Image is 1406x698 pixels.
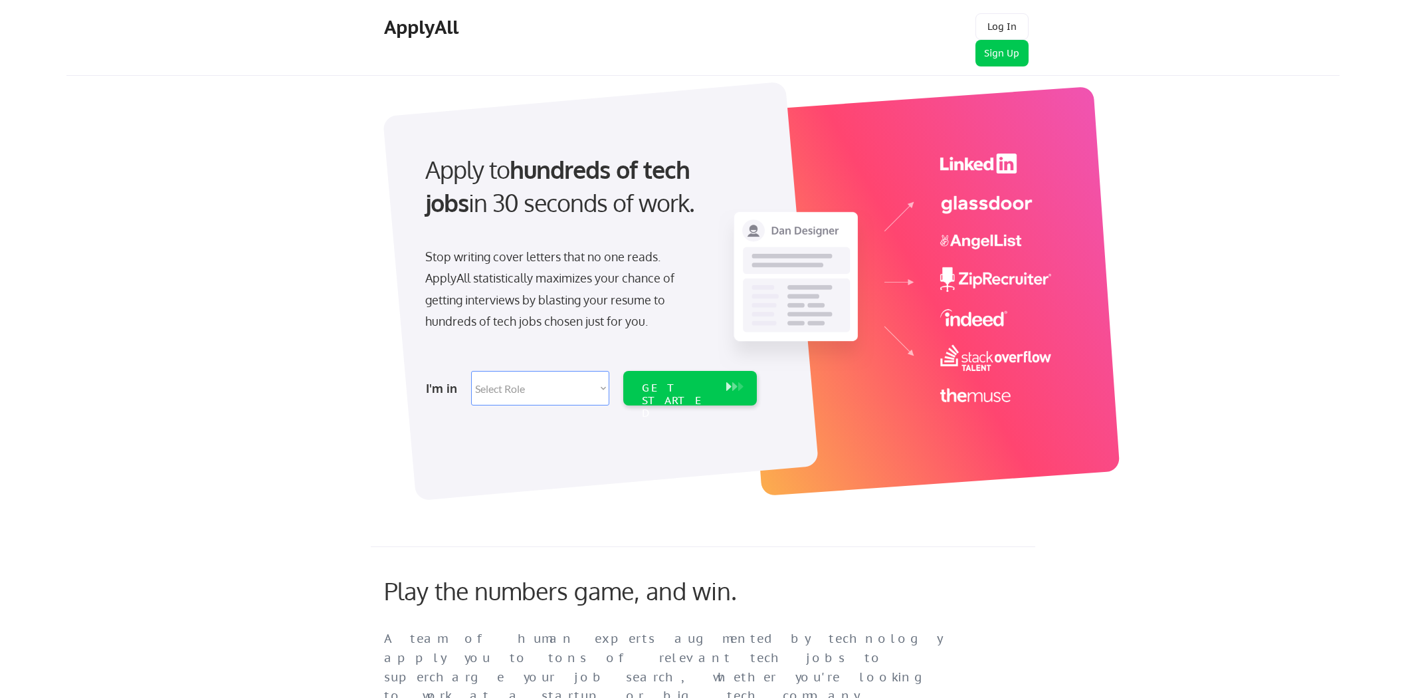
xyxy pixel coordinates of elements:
button: Sign Up [975,40,1029,66]
div: GET STARTED [642,382,713,420]
div: I'm in [426,378,463,399]
div: ApplyAll [384,16,462,39]
div: Stop writing cover letters that no one reads. ApplyAll statistically maximizes your chance of get... [425,246,698,332]
button: Log In [975,13,1029,40]
strong: hundreds of tech jobs [425,154,696,217]
div: Apply to in 30 seconds of work. [425,153,752,220]
div: Play the numbers game, and win. [384,576,796,605]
